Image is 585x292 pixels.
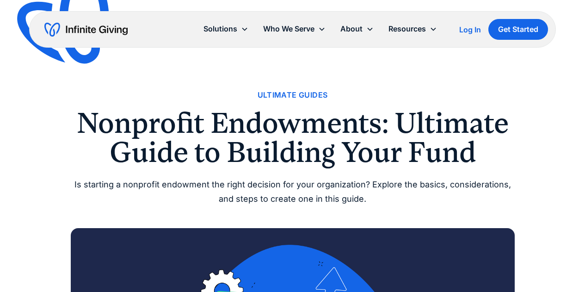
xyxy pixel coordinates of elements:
div: About [333,19,381,39]
div: Resources [381,19,444,39]
div: Log In [459,26,481,33]
div: Solutions [196,19,256,39]
div: Is starting a nonprofit endowment the right decision for your organization? Explore the basics, c... [71,178,515,206]
a: home [44,22,128,37]
div: About [340,23,363,35]
div: Resources [388,23,426,35]
div: Solutions [203,23,237,35]
h1: Nonprofit Endowments: Ultimate Guide to Building Your Fund [71,109,515,167]
a: Ultimate Guides [258,89,328,101]
div: Who We Serve [256,19,333,39]
div: Who We Serve [263,23,314,35]
a: Log In [459,24,481,35]
a: Get Started [488,19,548,40]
